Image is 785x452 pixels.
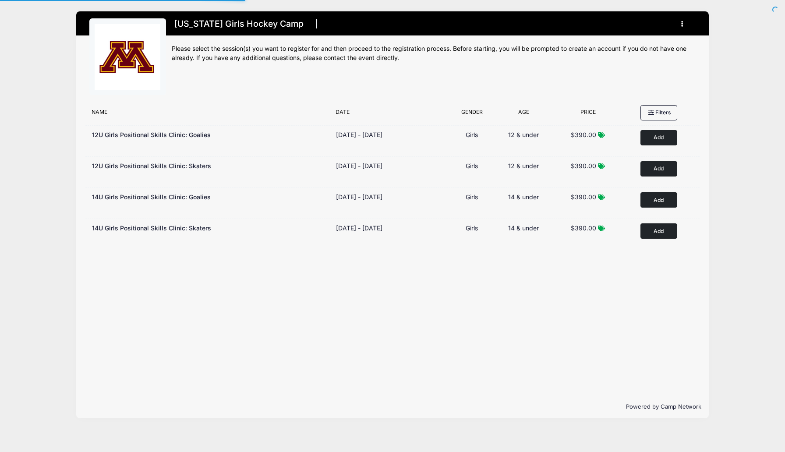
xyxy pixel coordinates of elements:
[92,224,211,232] span: 14U Girls Positional Skills Clinic: Skaters
[571,224,596,232] span: $390.00
[571,162,596,169] span: $390.00
[466,162,478,169] span: Girls
[508,193,539,201] span: 14 & under
[508,224,539,232] span: 14 & under
[336,130,382,139] div: [DATE] - [DATE]
[172,16,307,32] h1: [US_STATE] Girls Hockey Camp
[640,161,677,177] button: Add
[640,192,677,208] button: Add
[336,223,382,233] div: [DATE] - [DATE]
[571,131,596,138] span: $390.00
[447,108,496,120] div: Gender
[640,130,677,145] button: Add
[95,24,160,90] img: logo
[508,131,539,138] span: 12 & under
[332,108,448,120] div: Date
[172,44,696,63] div: Please select the session(s) you want to register for and then proceed to the registration proces...
[466,131,478,138] span: Girls
[640,105,677,120] button: Filters
[336,192,382,201] div: [DATE] - [DATE]
[87,108,332,120] div: Name
[508,162,539,169] span: 12 & under
[92,131,211,138] span: 12U Girls Positional Skills Clinic: Goalies
[571,193,596,201] span: $390.00
[336,161,382,170] div: [DATE] - [DATE]
[466,193,478,201] span: Girls
[551,108,624,120] div: Price
[92,162,211,169] span: 12U Girls Positional Skills Clinic: Skaters
[92,193,211,201] span: 14U Girls Positional Skills Clinic: Goalies
[640,223,677,239] button: Add
[496,108,551,120] div: Age
[466,224,478,232] span: Girls
[84,403,702,411] p: Powered by Camp Network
